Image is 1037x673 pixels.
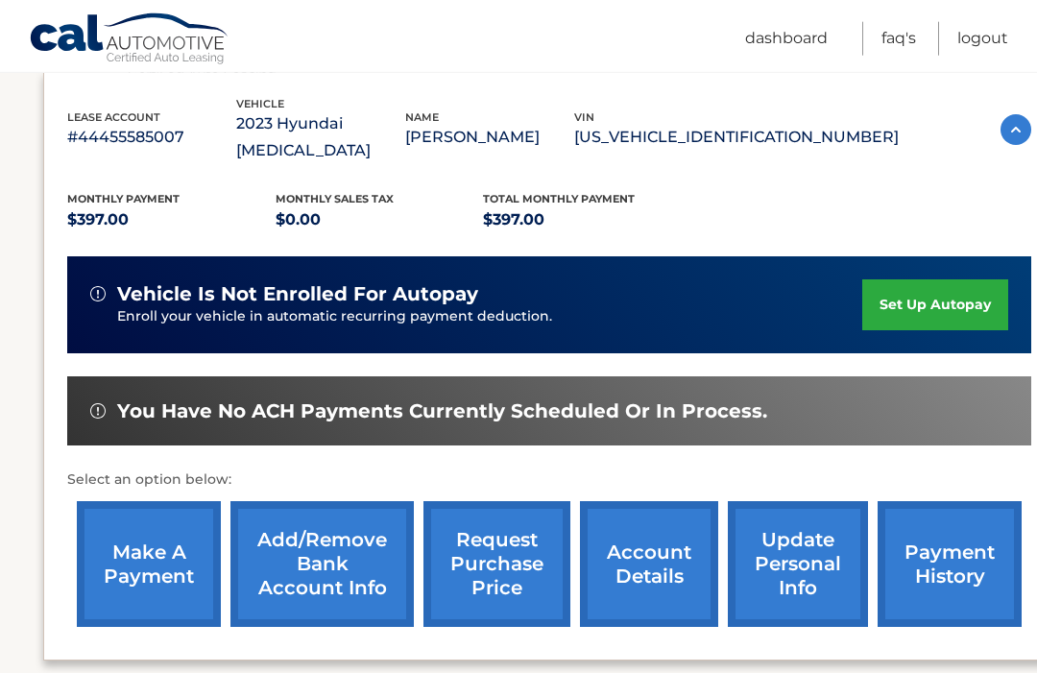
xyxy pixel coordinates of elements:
p: $397.00 [483,206,691,233]
span: vin [574,110,594,124]
a: Add/Remove bank account info [230,501,414,627]
span: name [405,110,439,124]
a: FAQ's [881,22,916,56]
p: [PERSON_NAME] [405,124,574,151]
span: vehicle is not enrolled for autopay [117,282,478,306]
p: [US_VEHICLE_IDENTIFICATION_NUMBER] [574,124,899,151]
img: alert-white.svg [90,286,106,301]
a: account details [580,501,718,627]
span: lease account [67,110,160,124]
a: make a payment [77,501,221,627]
img: accordion-active.svg [1001,114,1031,145]
p: Enroll your vehicle in automatic recurring payment deduction. [117,306,862,327]
span: vehicle [236,97,284,110]
p: Select an option below: [67,469,1031,492]
span: Total Monthly Payment [483,192,635,205]
p: $397.00 [67,206,276,233]
p: #44455585007 [67,124,236,151]
p: $0.00 [276,206,484,233]
a: Dashboard [745,22,828,56]
span: Monthly sales Tax [276,192,394,205]
p: 2023 Hyundai [MEDICAL_DATA] [236,110,405,164]
a: Logout [957,22,1008,56]
img: alert-white.svg [90,403,106,419]
span: Monthly Payment [67,192,180,205]
a: set up autopay [862,279,1008,330]
a: update personal info [728,501,868,627]
a: Cal Automotive [29,12,230,68]
span: You have no ACH payments currently scheduled or in process. [117,399,767,423]
a: request purchase price [423,501,570,627]
a: payment history [878,501,1022,627]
